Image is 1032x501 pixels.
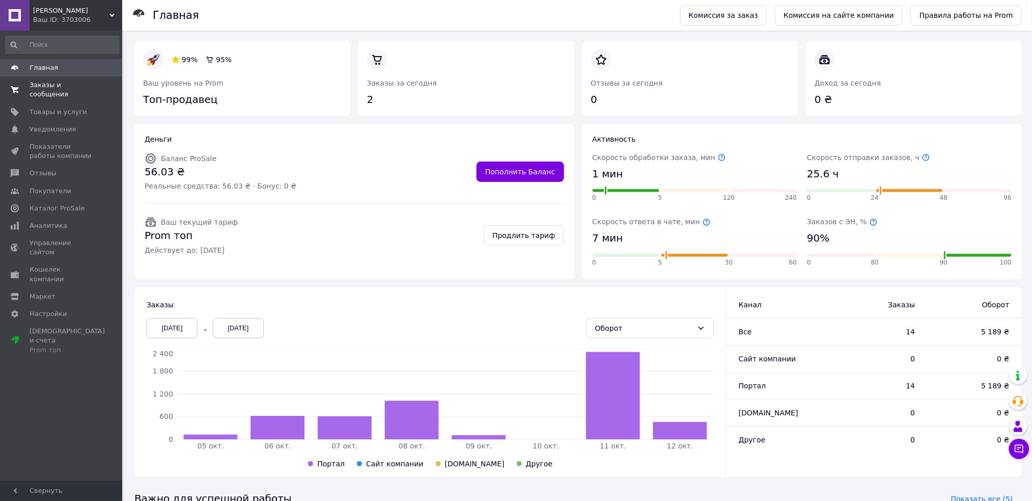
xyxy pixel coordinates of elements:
span: 5 189 ₴ [936,381,1010,391]
div: Оборот [595,323,693,334]
span: 0 ₴ [936,408,1010,418]
tspan: 2 400 [153,350,173,358]
span: [DEMOGRAPHIC_DATA] и счета [30,327,105,355]
span: Оборот [936,300,1010,310]
span: Покупатели [30,187,71,196]
span: Кошелек компании [30,265,94,283]
input: Поиск [5,36,120,54]
span: Prom топ [145,228,238,243]
a: Комиссия на сайте компании [775,5,903,25]
span: 30 [725,258,733,267]
div: [DATE] [147,318,198,338]
span: 80 [871,258,879,267]
span: Сайт компании [739,355,796,363]
span: 120 [723,194,735,202]
a: Правила работы на Prom [911,5,1022,25]
span: 5 189 ₴ [936,327,1010,337]
span: Товары и услуги [30,108,87,117]
span: Действует до: [DATE] [145,245,238,255]
span: 0 [807,194,811,202]
span: 99% [182,56,198,64]
span: 0 [837,435,915,445]
span: Деньги [145,135,172,143]
span: Скорость ответа в чате, мин [593,218,711,226]
h1: Главная [153,9,199,21]
span: Аналитика [30,221,67,230]
span: 240 [785,194,797,202]
span: Управление сайтом [30,239,94,257]
tspan: 12 окт. [667,442,693,450]
span: 0 [593,258,597,267]
span: Уведомления [30,125,76,134]
span: Все [739,328,752,336]
tspan: 1 800 [153,367,173,375]
tspan: 08 окт. [399,442,425,450]
span: Активность [593,135,636,143]
div: [DATE] [213,318,264,338]
span: Скорость обработки заказа, мин [593,153,726,162]
span: 0 [593,194,597,202]
span: 0 [837,354,915,364]
span: Портал [739,382,766,390]
span: 48 [940,194,947,202]
span: 14 [837,381,915,391]
span: Другое [526,460,553,468]
span: 90 [940,258,947,267]
tspan: 10 окт. [533,442,560,450]
tspan: 1 200 [153,390,173,398]
span: Другое [739,436,766,444]
span: Заказы и сообщения [30,81,94,99]
span: 95% [216,56,232,64]
span: 7 мин [593,231,623,246]
tspan: 600 [159,412,173,420]
span: Отзывы [30,169,57,178]
span: Сайт компании [366,460,424,468]
a: Продлить тариф [484,225,564,246]
span: 0 [837,408,915,418]
tspan: 05 окт. [198,442,224,450]
span: 0 [807,258,811,267]
span: 0 ₴ [936,435,1010,445]
div: Prom топ [30,346,105,355]
span: 90% [807,231,829,246]
span: Баланс ProSale [161,154,216,163]
span: Ваш текущий тариф [161,218,238,226]
tspan: 07 окт. [331,442,358,450]
span: 1 мин [593,167,623,181]
tspan: 0 [169,435,173,443]
span: [DOMAIN_NAME] [445,460,505,468]
a: Пополнить Баланс [477,162,564,182]
span: 25.6 ч [807,167,839,181]
tspan: 06 окт. [265,442,291,450]
tspan: 11 окт. [600,442,626,450]
span: Канал [739,301,762,309]
span: Заказов с ЭН, % [807,218,877,226]
tspan: 09 окт. [466,442,492,450]
span: 14 [837,327,915,337]
span: 56.03 ₴ [145,165,296,179]
span: 100 [1000,258,1012,267]
span: Скорость отправки заказов, ч [807,153,930,162]
span: Заказы [837,300,915,310]
span: Заказы [147,301,174,309]
span: Реальные средства: 56.03 ₴ · Бонус: 0 ₴ [145,181,296,191]
span: 0 ₴ [936,354,1010,364]
div: Ваш ID: 3703006 [33,15,122,24]
a: Комиссия за заказ [680,5,767,25]
span: Показатели работы компании [30,142,94,161]
button: Чат с покупателем [1009,439,1029,459]
span: 5 [658,194,662,202]
span: Главная [30,63,58,72]
span: Каталог ProSale [30,204,85,213]
span: 96 [1004,194,1012,202]
span: Маркет [30,292,55,301]
span: 60 [789,258,797,267]
span: [DOMAIN_NAME] [739,409,798,417]
span: DARUY SOBI [33,6,109,15]
span: 5 [658,258,662,267]
span: Настройки [30,309,67,319]
span: Портал [317,460,345,468]
span: 24 [871,194,879,202]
